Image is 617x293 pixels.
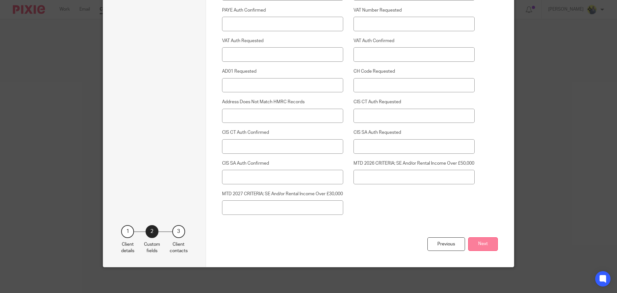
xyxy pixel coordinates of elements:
p: Client contacts [170,241,188,254]
label: CIS SA Auth Confirmed [222,160,344,167]
div: 1 [121,225,134,238]
label: CIS CT Auth Requested [353,99,475,105]
div: Previous [427,237,465,251]
label: CIS SA Auth Requested [353,129,475,136]
div: 3 [172,225,185,238]
label: VAT Auth Requested [222,38,344,44]
div: 2 [146,225,158,238]
p: Client details [121,241,134,254]
label: CH Code Requested [353,68,475,75]
label: VAT Number Requested [353,7,475,14]
label: CIS CT Auth Confirmed [222,129,344,136]
label: Address Does Not Match HMRC Records [222,99,344,105]
label: MTD 2026 CRITERIA; SE And/or Rental Income Over £50,000 [353,160,475,167]
label: MTD 2027 CRITERIA; SE And/or Rental Income Over £30,000 [222,191,344,197]
button: Next [468,237,498,251]
label: VAT Auth Confirmed [353,38,475,44]
p: Custom fields [144,241,160,254]
label: AD01 Requested [222,68,344,75]
label: PAYE Auth Confirmed [222,7,344,14]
